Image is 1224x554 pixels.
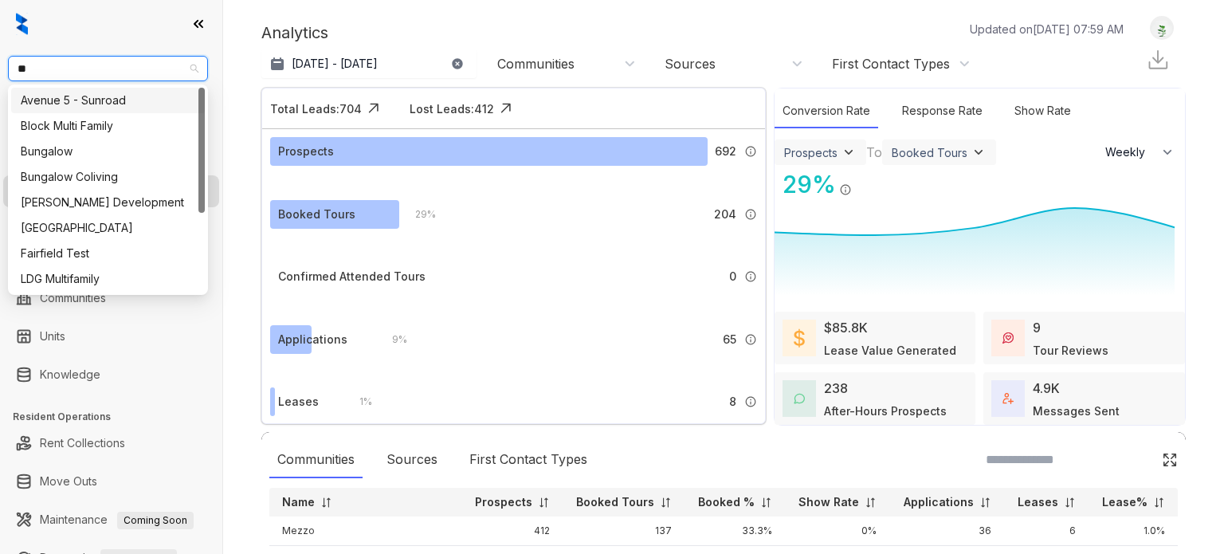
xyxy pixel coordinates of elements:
div: Confirmed Attended Tours [278,268,426,285]
div: Lease Value Generated [824,342,956,359]
img: sorting [1064,497,1076,509]
img: ViewFilterArrow [841,144,857,160]
img: logo [16,13,28,35]
div: Lost Leads: 412 [410,100,494,117]
a: Move Outs [40,466,97,497]
div: 9 [1033,318,1041,337]
div: Avenue 5 - Sunroad [11,88,205,113]
td: 0% [785,517,889,546]
div: 9 % [376,331,407,348]
div: Block Multi Family [21,117,195,135]
img: sorting [320,497,332,509]
div: Show Rate [1006,94,1079,128]
div: Fairfield [11,215,205,241]
img: Info [839,183,852,196]
li: Maintenance [3,504,219,536]
div: 238 [824,379,848,398]
img: sorting [760,497,772,509]
p: Show Rate [798,494,859,510]
div: LDG Multifamily [21,270,195,288]
div: Conversion Rate [775,94,878,128]
p: Analytics [261,21,328,45]
div: Applications [278,331,347,348]
img: sorting [538,497,550,509]
div: After-Hours Prospects [824,403,947,419]
img: Download [1146,48,1170,72]
td: Mezzo [269,517,461,546]
div: Response Rate [894,94,991,128]
img: Info [744,145,757,158]
div: Avenue 5 - Sunroad [21,92,195,109]
div: Messages Sent [1033,403,1120,419]
div: Booked Tours [892,146,967,159]
li: Knowledge [3,359,219,391]
td: 6 [1004,517,1089,546]
div: Sources [665,55,716,73]
li: Leasing [3,175,219,207]
img: AfterHoursConversations [794,393,805,405]
p: Name [282,494,315,510]
p: Leases [1018,494,1058,510]
img: LeaseValue [794,328,805,348]
img: ViewFilterArrow [971,144,987,160]
div: Fairfield Test [11,241,205,266]
img: Click Icon [852,169,876,193]
p: Applications [904,494,974,510]
p: [DATE] - [DATE] [292,56,378,72]
img: TotalFum [1002,393,1014,404]
td: 412 [461,517,562,546]
div: Prospects [278,143,334,160]
img: SearchIcon [1128,453,1142,466]
span: 0 [729,268,736,285]
div: Davis Development [11,190,205,215]
img: UserAvatar [1151,20,1173,37]
div: Block Multi Family [11,113,205,139]
div: Prospects [784,146,838,159]
img: sorting [1153,497,1165,509]
a: Units [40,320,65,352]
td: 1.0% [1089,517,1178,546]
a: Knowledge [40,359,100,391]
div: [PERSON_NAME] Development [21,194,195,211]
img: sorting [865,497,877,509]
div: Tour Reviews [1033,342,1108,359]
div: Communities [497,55,575,73]
div: Communities [269,442,363,478]
li: Collections [3,214,219,246]
img: Info [744,395,757,408]
td: 137 [563,517,685,546]
p: Booked % [698,494,755,510]
img: Click Icon [362,96,386,120]
li: Communities [3,282,219,314]
img: Click Icon [1162,452,1178,468]
img: sorting [660,497,672,509]
span: Coming Soon [117,512,194,529]
span: Weekly [1105,144,1154,160]
p: Lease% [1102,494,1147,510]
h3: Resident Operations [13,410,222,424]
button: Weekly [1096,138,1185,167]
div: Fairfield Test [21,245,195,262]
div: 4.9K [1033,379,1060,398]
td: 36 [889,517,1003,546]
p: Updated on [DATE] 07:59 AM [970,21,1124,37]
button: [DATE] - [DATE] [261,49,477,78]
p: Prospects [475,494,532,510]
span: 65 [723,331,736,348]
td: 33.3% [685,517,785,546]
img: Info [744,208,757,221]
div: $85.8K [824,318,868,337]
div: 1 % [343,393,372,411]
span: 8 [729,393,736,411]
div: 29 % [775,167,836,202]
div: [GEOGRAPHIC_DATA] [21,219,195,237]
div: Total Leads: 704 [270,100,362,117]
div: Bungalow [11,139,205,164]
div: 29 % [399,206,436,223]
span: 204 [714,206,736,223]
li: Leads [3,107,219,139]
div: Bungalow Coliving [11,164,205,190]
div: Bungalow [21,143,195,160]
li: Rent Collections [3,427,219,459]
a: Communities [40,282,106,314]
